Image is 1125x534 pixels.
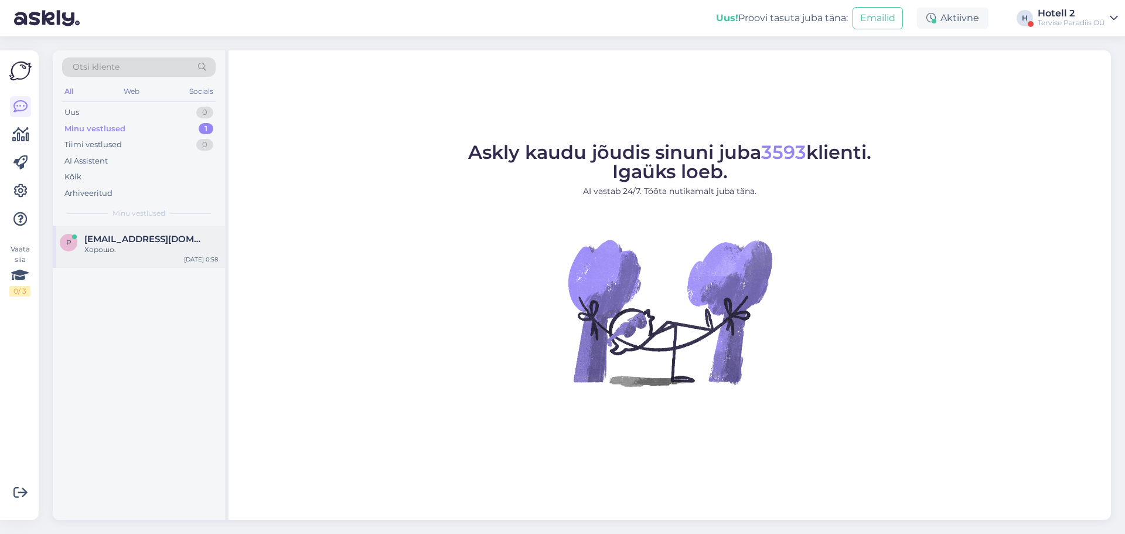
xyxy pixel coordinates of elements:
[9,286,30,297] div: 0 / 3
[184,255,218,264] div: [DATE] 0:58
[64,107,79,118] div: Uus
[1038,9,1118,28] a: Hotell 2Tervise Paradiis OÜ
[73,61,120,73] span: Otsi kliente
[64,188,112,199] div: Arhiveeritud
[1038,18,1105,28] div: Tervise Paradiis OÜ
[9,60,32,82] img: Askly Logo
[468,141,871,183] span: Askly kaudu jõudis sinuni juba klienti. Igaüks loeb.
[196,107,213,118] div: 0
[66,238,71,247] span: p
[187,84,216,99] div: Socials
[716,12,738,23] b: Uus!
[1017,10,1033,26] div: H
[564,207,775,418] img: No Chat active
[64,139,122,151] div: Tiimi vestlused
[9,244,30,297] div: Vaata siia
[761,141,806,164] span: 3593
[64,155,108,167] div: AI Assistent
[64,171,81,183] div: Kõik
[199,123,213,135] div: 1
[853,7,903,29] button: Emailid
[1038,9,1105,18] div: Hotell 2
[196,139,213,151] div: 0
[84,234,206,244] span: plejada@list.ru
[84,244,218,255] div: Хорошо.
[62,84,76,99] div: All
[917,8,988,29] div: Aktiivne
[121,84,142,99] div: Web
[716,11,848,25] div: Proovi tasuta juba täna:
[468,185,871,198] p: AI vastab 24/7. Tööta nutikamalt juba täna.
[64,123,125,135] div: Minu vestlused
[112,208,165,219] span: Minu vestlused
